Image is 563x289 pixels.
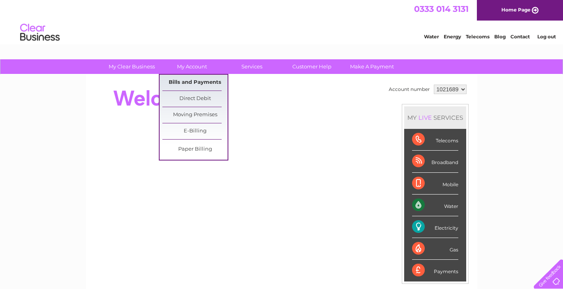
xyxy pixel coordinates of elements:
div: Electricity [412,216,458,238]
div: MY SERVICES [404,106,466,129]
a: Log out [537,34,556,40]
a: Paper Billing [162,142,228,157]
a: E-Billing [162,123,228,139]
a: Telecoms [466,34,490,40]
a: Bills and Payments [162,75,228,91]
a: 0333 014 3131 [414,4,469,14]
a: Customer Help [279,59,345,74]
a: Energy [444,34,461,40]
div: Payments [412,260,458,281]
a: Direct Debit [162,91,228,107]
div: Broadband [412,151,458,172]
a: Blog [494,34,506,40]
a: Make A Payment [339,59,405,74]
a: My Account [159,59,224,74]
td: Account number [387,83,432,96]
a: Contact [510,34,530,40]
a: My Clear Business [99,59,164,74]
div: Gas [412,238,458,260]
a: Services [219,59,284,74]
div: Mobile [412,173,458,195]
div: Water [412,195,458,216]
div: Telecoms [412,129,458,151]
img: logo.png [20,21,60,45]
a: Moving Premises [162,107,228,123]
div: LIVE [417,114,433,121]
div: Clear Business is a trading name of Verastar Limited (registered in [GEOGRAPHIC_DATA] No. 3667643... [95,4,469,38]
a: Water [424,34,439,40]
